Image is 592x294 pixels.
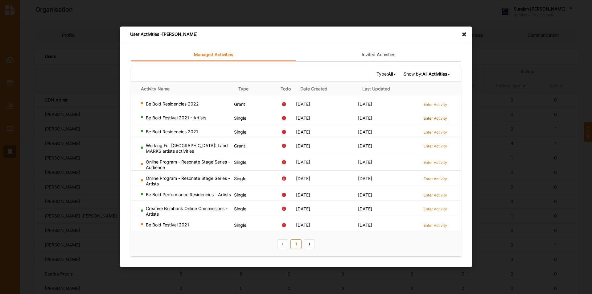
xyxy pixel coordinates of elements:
label: Enter Activity [424,102,447,107]
div: Pagination Navigation [276,238,316,249]
a: Managed Activities [131,49,296,61]
span: [DATE] [358,159,372,165]
label: Enter Activity [424,176,447,181]
a: Previous item [277,239,288,249]
a: Enter Activity [424,115,447,121]
span: Type: [376,71,397,77]
span: Single [234,176,246,181]
a: Enter Activity [424,101,447,107]
div: Be Bold Performance Residencies - Artists [141,192,232,197]
div: Creative Brimbank Online Commissions - Artists [141,206,232,217]
th: Todo [275,82,296,96]
div: Be Bold Festival 2021 - Artists [141,115,232,121]
label: Enter Activity [424,206,447,212]
span: Single [234,222,246,228]
span: Single [234,206,246,211]
a: Enter Activity [424,159,447,165]
label: Enter Activity [424,160,447,165]
span: [DATE] [358,206,372,211]
div: User Activities - [PERSON_NAME] [120,27,472,42]
span: [DATE] [296,101,310,107]
span: [DATE] [358,129,372,135]
a: 1 [290,239,302,249]
span: [DATE] [358,176,372,181]
span: [DATE] [296,192,310,197]
span: Show by: [404,71,451,77]
span: Grant [234,101,245,107]
span: [DATE] [358,192,372,197]
label: Enter Activity [424,116,447,121]
b: All Activities [422,71,447,77]
div: Be Bold Festival 2021 [141,222,232,228]
a: Enter Activity [424,206,447,212]
span: [DATE] [296,143,310,148]
a: Next item [304,239,315,249]
div: Online Program - Resonate Stage Series - Artists [141,176,232,187]
label: Enter Activity [424,130,447,135]
span: [DATE] [296,115,310,121]
span: [DATE] [296,159,310,165]
div: Be Bold Residencies 2021 [141,129,232,135]
th: Activity Name [131,82,234,96]
span: [DATE] [358,101,372,107]
div: Working For [GEOGRAPHIC_DATA]: Land MARKS artists activities [141,143,232,154]
span: [DATE] [296,129,310,135]
a: Invited Activities [296,49,461,61]
span: [DATE] [296,222,310,228]
span: [DATE] [358,115,372,121]
span: Single [234,115,246,121]
th: Date Created [296,82,358,96]
span: Single [234,159,246,165]
th: Last Updated [358,82,420,96]
label: Enter Activity [424,143,447,149]
label: Enter Activity [424,223,447,228]
a: Enter Activity [424,176,447,181]
span: Single [234,192,246,197]
span: [DATE] [296,176,310,181]
th: Type [234,82,275,96]
div: Online Program - Resonate Stage Series - Audience [141,159,232,170]
span: Grant [234,143,245,148]
span: [DATE] [358,222,372,228]
span: [DATE] [296,206,310,211]
div: Be Bold Residencies 2022 [141,101,232,107]
b: All [388,71,393,77]
span: [DATE] [358,143,372,148]
label: Enter Activity [424,193,447,198]
span: Single [234,129,246,135]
